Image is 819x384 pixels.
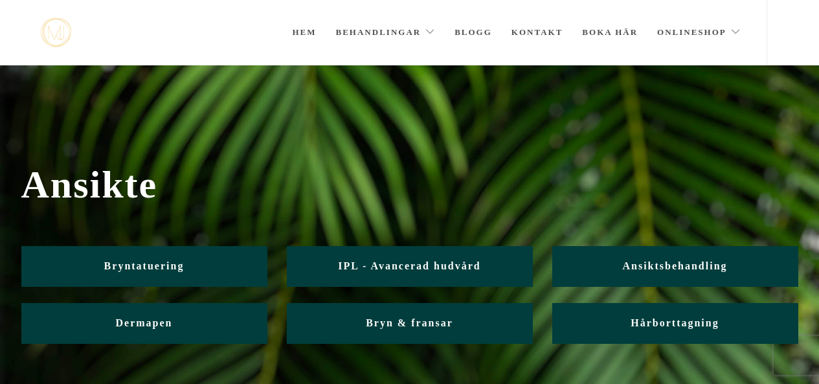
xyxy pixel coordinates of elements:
a: Hårborttagning [552,303,798,344]
a: Bryn & fransar [287,303,533,344]
span: Ansiktsbehandling [622,260,727,271]
span: Ansikte [21,163,798,207]
a: mjstudio mjstudio mjstudio [41,18,71,47]
span: IPL - Avancerad hudvård [338,260,480,271]
a: Bryntatuering [21,246,267,287]
img: mjstudio [41,18,71,47]
span: Bryntatuering [104,260,185,271]
span: Dermapen [116,317,173,328]
a: IPL - Avancerad hudvård [287,246,533,287]
a: Dermapen [21,303,267,344]
a: Ansiktsbehandling [552,246,798,287]
span: Bryn & fransar [366,317,453,328]
span: Hårborttagning [631,317,719,328]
